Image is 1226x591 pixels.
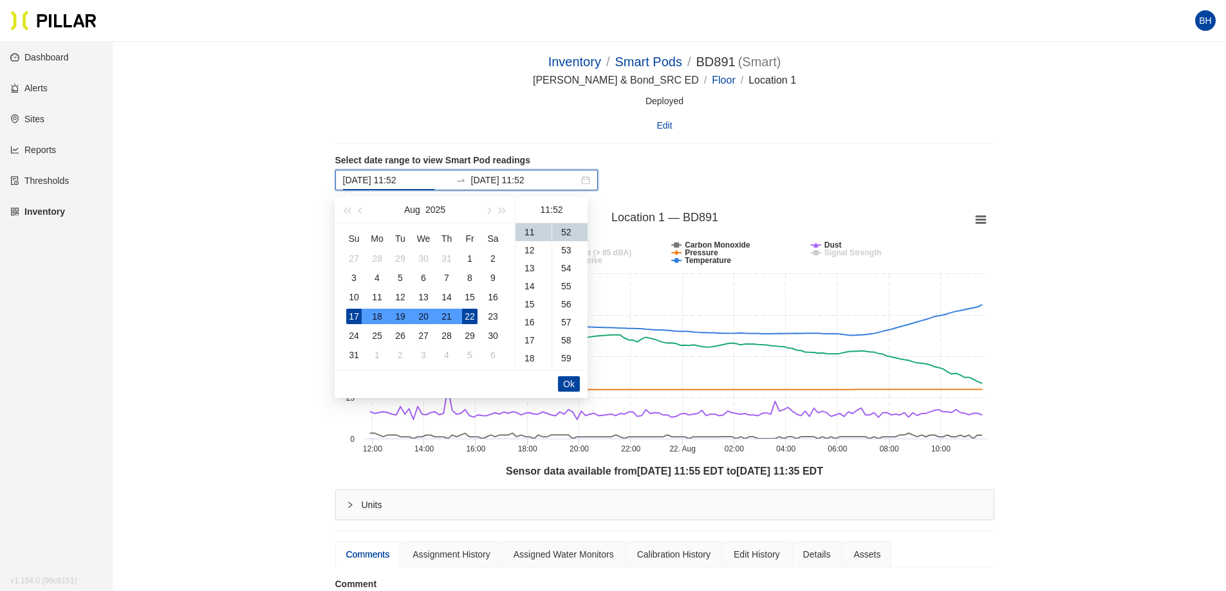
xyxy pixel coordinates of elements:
[515,349,552,367] div: 18
[552,277,588,295] div: 55
[456,175,466,185] span: swap-right
[346,347,362,363] div: 31
[552,349,588,367] div: 59
[545,248,631,257] tspan: Noise Count (> 85 dBA)
[515,367,552,385] div: 19
[369,289,385,305] div: 11
[724,444,743,453] text: 02:00
[456,175,466,185] span: to
[10,145,56,155] a: line-chartReports
[366,345,389,365] td: 2025-09-01
[435,307,458,326] td: 2025-08-21
[748,75,796,86] a: Location 1
[656,118,672,132] a: Edit
[637,547,711,561] div: Calibration History
[439,289,454,305] div: 14
[342,228,366,249] th: Su
[369,328,385,343] div: 25
[517,444,537,453] text: 18:00
[336,490,994,520] div: rightUnits
[346,289,362,305] div: 10
[412,287,435,307] td: 2025-08-13
[485,328,501,343] div: 30
[412,249,435,268] td: 2025-07-30
[10,52,69,62] a: dashboardDashboard
[412,326,435,345] td: 2025-08-27
[412,345,435,365] td: 2025-09-03
[704,75,707,86] span: /
[10,10,97,31] img: Pillar Technologies
[485,289,501,305] div: 16
[458,345,481,365] td: 2025-09-05
[552,259,588,277] div: 54
[462,347,478,363] div: 5
[346,309,362,324] div: 17
[389,268,412,287] td: 2025-08-05
[389,345,412,365] td: 2025-09-02
[366,249,389,268] td: 2025-07-28
[741,75,743,86] span: /
[462,328,478,343] div: 29
[369,251,385,266] div: 28
[462,270,478,286] div: 8
[362,444,382,453] text: 12:00
[342,307,366,326] td: 2025-08-17
[416,309,431,324] div: 20
[335,154,603,167] label: Select date range to view Smart Pod readings
[439,347,454,363] div: 4
[389,287,412,307] td: 2025-08-12
[393,251,408,266] div: 29
[611,211,718,224] tspan: Location 1 — BD891
[552,313,588,331] div: 57
[335,463,994,479] div: Sensor data available from [DATE] 11:55 EDT to [DATE] 11:35 EDT
[485,270,501,286] div: 9
[462,289,478,305] div: 15
[416,328,431,343] div: 27
[435,228,458,249] th: Th
[416,289,431,305] div: 13
[439,309,454,324] div: 21
[685,256,731,265] tspan: Temperature
[389,249,412,268] td: 2025-07-29
[412,228,435,249] th: We
[828,444,847,453] text: 06:00
[366,268,389,287] td: 2025-08-04
[412,268,435,287] td: 2025-08-06
[466,444,485,453] text: 16:00
[346,501,354,509] span: right
[824,241,841,250] tspan: Dust
[734,547,780,561] div: Edit History
[615,55,682,69] a: Smart Pods
[515,223,552,241] div: 11
[435,268,458,287] td: 2025-08-07
[10,83,48,93] a: alertAlerts
[366,287,389,307] td: 2025-08-11
[425,197,445,223] button: 2025
[414,444,434,453] text: 14:00
[514,547,614,561] div: Assigned Water Monitors
[481,307,505,326] td: 2025-08-23
[558,376,580,392] button: Ok
[369,270,385,286] div: 4
[393,328,408,343] div: 26
[350,435,355,444] text: 0
[515,241,552,259] div: 12
[712,75,735,86] a: Floor
[824,248,881,257] tspan: Signal Strength
[435,345,458,365] td: 2025-09-04
[458,228,481,249] th: Fr
[389,307,412,326] td: 2025-08-19
[462,309,478,324] div: 22
[548,55,601,69] a: Inventory
[685,248,718,257] tspan: Pressure
[416,270,431,286] div: 6
[1199,10,1211,31] span: BH
[342,287,366,307] td: 2025-08-10
[485,309,501,324] div: 23
[485,347,501,363] div: 6
[552,295,588,313] div: 56
[393,309,408,324] div: 19
[439,270,454,286] div: 7
[515,313,552,331] div: 16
